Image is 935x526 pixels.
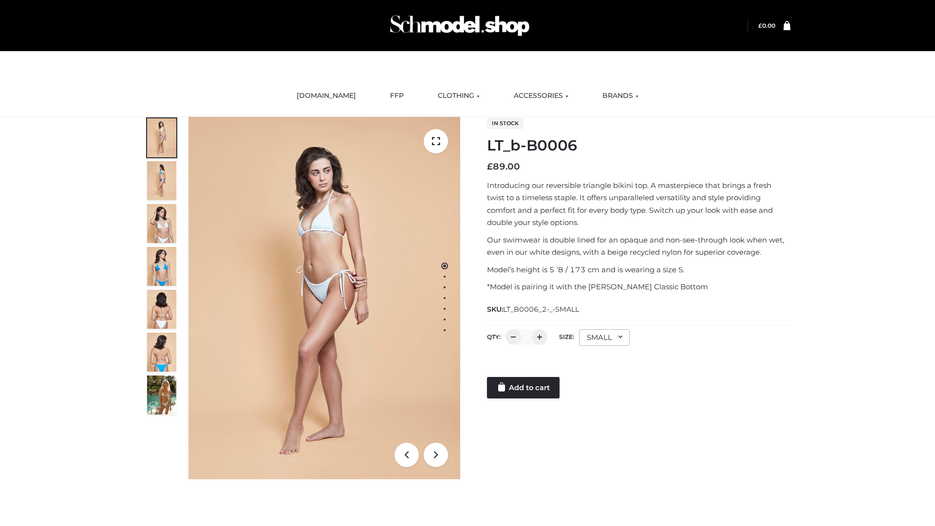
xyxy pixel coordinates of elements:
[147,204,176,243] img: ArielClassicBikiniTop_CloudNine_AzureSky_OW114ECO_3-scaled.jpg
[595,85,646,107] a: BRANDS
[188,117,460,479] img: ArielClassicBikiniTop_CloudNine_AzureSky_OW114ECO_1
[387,6,533,45] img: Schmodel Admin 964
[289,85,363,107] a: [DOMAIN_NAME]
[430,85,487,107] a: CLOTHING
[503,305,579,314] span: LT_B0006_2-_-SMALL
[383,85,411,107] a: FFP
[147,376,176,414] img: Arieltop_CloudNine_AzureSky2.jpg
[487,161,520,172] bdi: 89.00
[487,303,580,315] span: SKU:
[487,333,501,340] label: QTY:
[147,290,176,329] img: ArielClassicBikiniTop_CloudNine_AzureSky_OW114ECO_7-scaled.jpg
[147,247,176,286] img: ArielClassicBikiniTop_CloudNine_AzureSky_OW114ECO_4-scaled.jpg
[147,161,176,200] img: ArielClassicBikiniTop_CloudNine_AzureSky_OW114ECO_2-scaled.jpg
[487,377,560,398] a: Add to cart
[487,137,790,154] h1: LT_b-B0006
[579,329,630,346] div: SMALL
[758,22,775,29] bdi: 0.00
[758,22,762,29] span: £
[487,234,790,259] p: Our swimwear is double lined for an opaque and non-see-through look when wet, even in our white d...
[487,179,790,229] p: Introducing our reversible triangle bikini top. A masterpiece that brings a fresh twist to a time...
[147,333,176,372] img: ArielClassicBikiniTop_CloudNine_AzureSky_OW114ECO_8-scaled.jpg
[487,281,790,293] p: *Model is pairing it with the [PERSON_NAME] Classic Bottom
[487,263,790,276] p: Model’s height is 5 ‘8 / 173 cm and is wearing a size S.
[147,118,176,157] img: ArielClassicBikiniTop_CloudNine_AzureSky_OW114ECO_1-scaled.jpg
[506,85,576,107] a: ACCESSORIES
[559,333,574,340] label: Size:
[487,117,524,129] span: In stock
[487,161,493,172] span: £
[758,22,775,29] a: £0.00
